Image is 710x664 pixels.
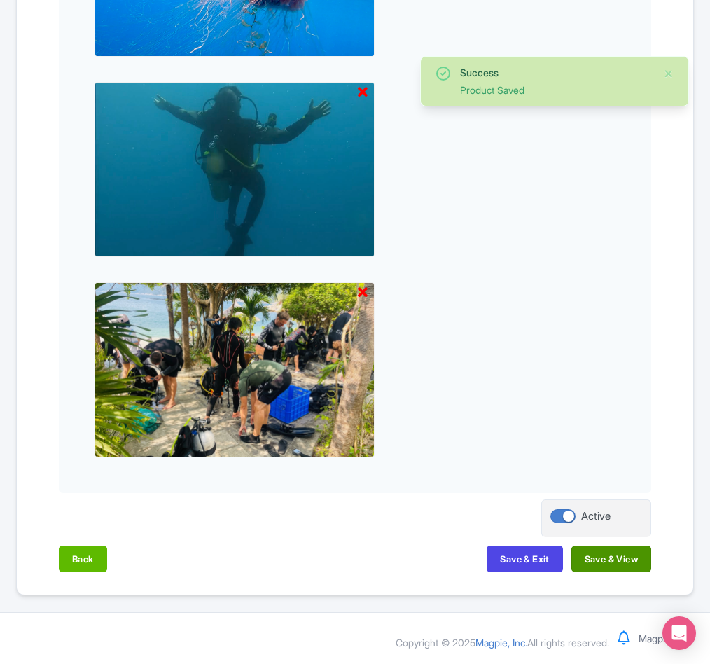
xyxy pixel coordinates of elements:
div: Product Saved [460,83,652,97]
button: Close [663,65,674,82]
button: Save & View [571,546,651,572]
div: Open Intercom Messenger [662,616,696,650]
img: p9eytzexirecbelyn4fi.jpg [95,282,375,457]
div: Copyright © 2025 All rights reserved. [387,635,618,650]
button: Back [59,546,107,572]
div: Active [581,509,611,525]
button: Save & Exit [487,546,562,572]
span: Magpie, Inc. [475,637,527,649]
div: Success [460,65,652,80]
a: Magpie Help [639,632,694,644]
img: un4vkimogik7iylmjfee.jpg [95,82,375,257]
